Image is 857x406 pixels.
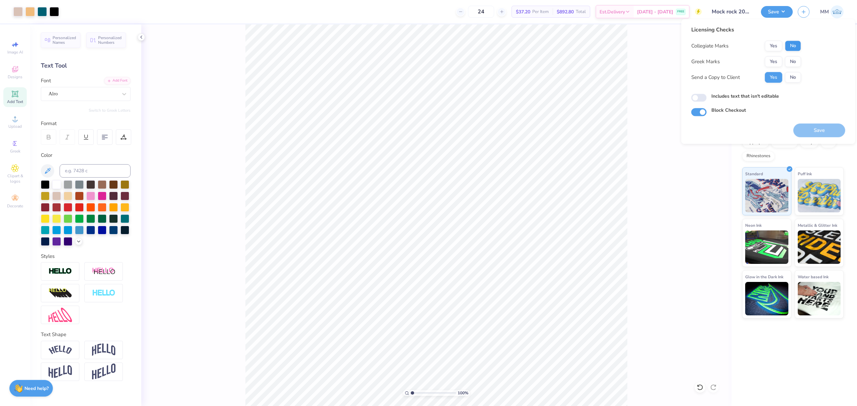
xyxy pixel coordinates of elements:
[637,8,673,15] span: [DATE] - [DATE]
[458,390,468,396] span: 100 %
[7,49,23,55] span: Image AI
[7,99,23,104] span: Add Text
[3,173,27,184] span: Clipart & logos
[831,5,844,18] img: Mariah Myssa Salurio
[89,108,131,113] button: Switch to Greek Letters
[745,222,762,229] span: Neon Ink
[49,365,72,378] img: Flag
[820,8,829,16] span: MM
[8,124,22,129] span: Upload
[765,40,782,51] button: Yes
[49,288,72,299] img: 3d Illusion
[745,179,788,212] img: Standard
[745,282,788,315] img: Glow in the Dark Ink
[711,93,779,100] label: Includes text that isn't editable
[677,9,684,14] span: FREE
[798,222,837,229] span: Metallic & Glitter Ink
[707,5,756,18] input: Untitled Design
[49,268,72,275] img: Stroke
[41,77,51,85] label: Font
[742,151,775,161] div: Rhinestones
[711,107,746,114] label: Block Checkout
[798,179,841,212] img: Puff Ink
[785,56,801,67] button: No
[24,385,49,392] strong: Need help?
[468,6,494,18] input: – –
[691,42,728,50] div: Collegiate Marks
[7,203,23,209] span: Decorate
[745,230,788,264] img: Neon Ink
[785,72,801,83] button: No
[104,77,131,85] div: Add Font
[92,343,115,356] img: Arch
[576,8,586,15] span: Total
[557,8,574,15] span: $892.80
[600,8,625,15] span: Est. Delivery
[516,8,530,15] span: $37.20
[765,72,782,83] button: Yes
[41,252,131,260] div: Styles
[41,120,131,127] div: Format
[785,40,801,51] button: No
[745,273,783,280] span: Glow in the Dark Ink
[41,151,131,159] div: Color
[53,35,76,45] span: Personalized Names
[798,282,841,315] img: Water based Ink
[41,61,131,70] div: Text Tool
[49,308,72,322] img: Free Distort
[92,364,115,380] img: Rise
[691,26,801,34] div: Licensing Checks
[820,5,844,18] a: MM
[8,74,22,80] span: Designs
[60,164,131,178] input: e.g. 7428 c
[49,345,72,354] img: Arc
[798,273,829,280] span: Water based Ink
[532,8,549,15] span: Per Item
[92,267,115,276] img: Shadow
[41,331,131,338] div: Text Shape
[798,170,812,177] span: Puff Ink
[691,58,720,66] div: Greek Marks
[98,35,122,45] span: Personalized Numbers
[92,289,115,297] img: Negative Space
[691,74,740,81] div: Send a Copy to Client
[761,6,793,18] button: Save
[10,148,20,154] span: Greek
[745,170,763,177] span: Standard
[798,230,841,264] img: Metallic & Glitter Ink
[765,56,782,67] button: Yes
